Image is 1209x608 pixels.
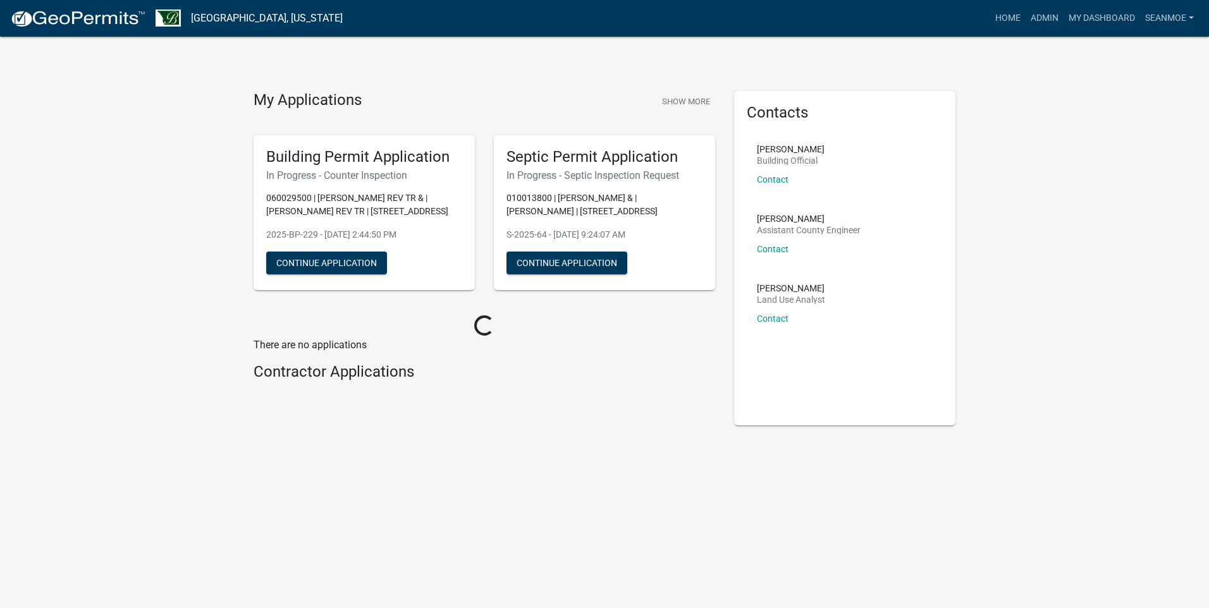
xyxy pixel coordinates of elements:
h5: Contacts [747,104,943,122]
p: 010013800 | [PERSON_NAME] & | [PERSON_NAME] | [STREET_ADDRESS] [506,192,703,218]
h4: Contractor Applications [254,363,715,381]
a: My Dashboard [1064,6,1140,30]
p: [PERSON_NAME] [757,284,825,293]
p: [PERSON_NAME] [757,214,861,223]
a: Contact [757,244,789,254]
h5: Septic Permit Application [506,148,703,166]
h6: In Progress - Counter Inspection [266,169,462,181]
a: [GEOGRAPHIC_DATA], [US_STATE] [191,8,343,29]
wm-workflow-list-section: Contractor Applications [254,363,715,386]
p: There are no applications [254,337,715,353]
h5: Building Permit Application [266,148,462,166]
a: Home [990,6,1026,30]
a: Contact [757,174,789,185]
a: SeanMoe [1140,6,1199,30]
img: Benton County, Minnesota [156,9,181,27]
p: 060029500 | [PERSON_NAME] REV TR & | [PERSON_NAME] REV TR | [STREET_ADDRESS] [266,192,462,218]
p: Assistant County Engineer [757,226,861,234]
button: Show More [657,91,715,112]
a: Admin [1026,6,1064,30]
p: 2025-BP-229 - [DATE] 2:44:50 PM [266,228,462,241]
p: S-2025-64 - [DATE] 9:24:07 AM [506,228,703,241]
h6: In Progress - Septic Inspection Request [506,169,703,181]
p: Land Use Analyst [757,295,825,304]
p: Building Official [757,156,825,165]
p: [PERSON_NAME] [757,145,825,154]
h4: My Applications [254,91,362,110]
button: Continue Application [266,252,387,274]
button: Continue Application [506,252,627,274]
a: Contact [757,313,789,324]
